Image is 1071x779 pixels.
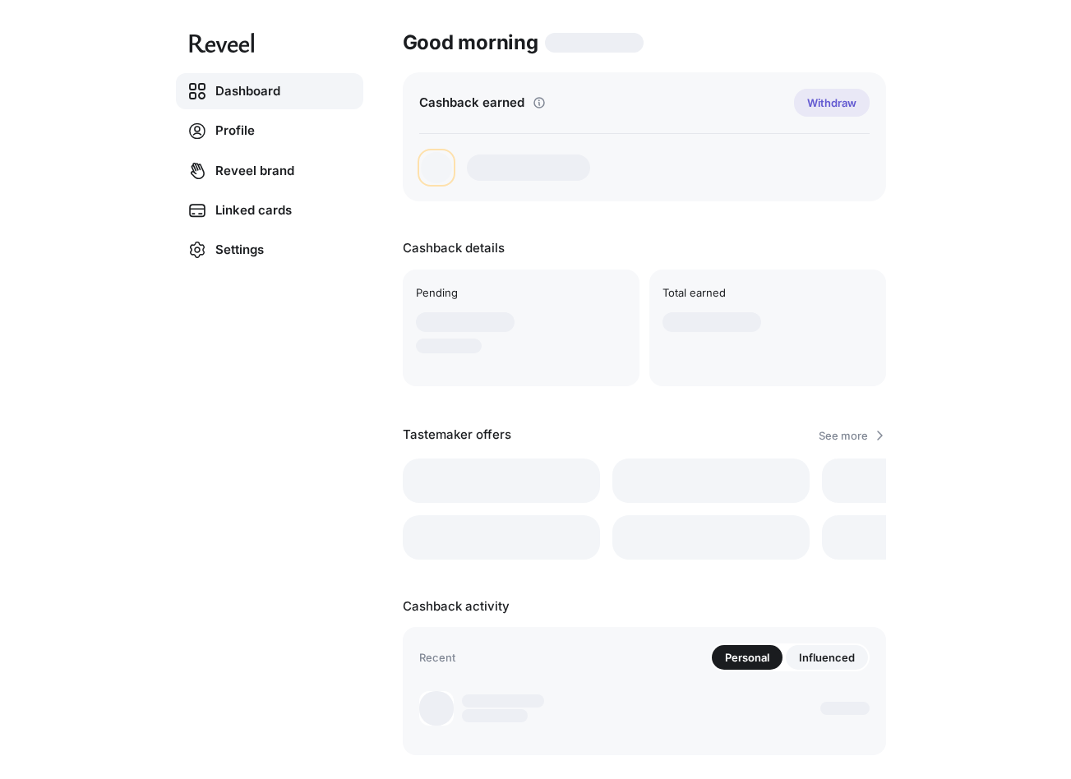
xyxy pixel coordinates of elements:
[176,232,363,268] a: Settings
[794,89,870,117] button: Withdraw
[419,95,524,111] p: Cashback earned
[807,96,856,109] p: Withdraw
[403,241,505,256] p: Cashback details
[403,599,886,615] p: Cashback activity
[662,286,873,299] p: Total earned
[815,426,871,445] p: See more
[403,33,538,53] h1: Good morning
[799,651,855,664] p: Influenced
[176,192,363,228] a: Linked cards
[176,113,363,150] a: Profile
[176,153,363,189] a: Reveel brand
[176,73,363,109] a: Dashboard
[416,286,626,299] p: Pending
[403,427,511,443] p: Tastemaker offers
[725,651,769,664] p: Personal
[419,651,455,664] p: Recent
